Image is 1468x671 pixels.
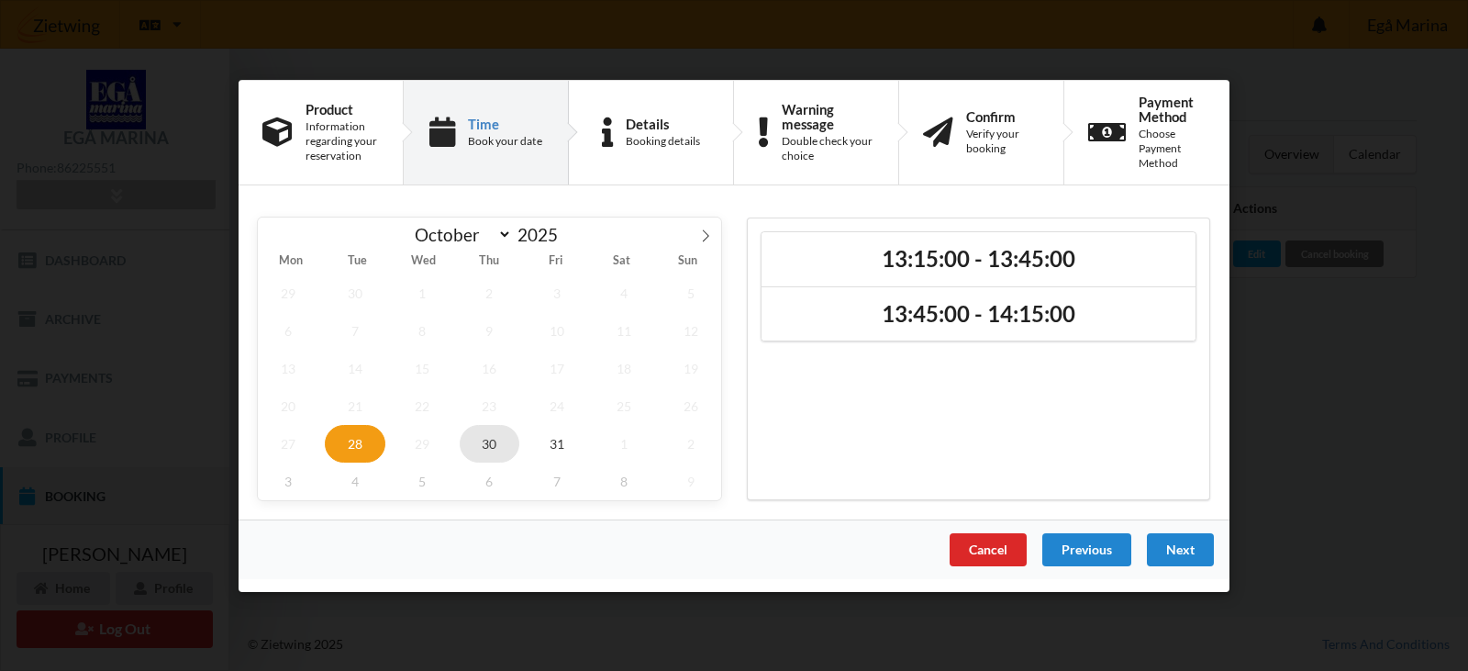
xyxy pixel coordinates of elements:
[661,424,721,462] span: November 2, 2025
[661,349,721,386] span: October 19, 2025
[406,223,513,246] select: Month
[626,134,700,149] div: Booking details
[456,255,522,267] span: Thu
[392,462,452,499] span: November 5, 2025
[392,386,452,424] span: October 22, 2025
[258,274,318,311] span: September 29, 2025
[966,108,1040,123] div: Confirm
[324,255,390,267] span: Tue
[1042,532,1131,565] div: Previous
[594,274,654,311] span: October 4, 2025
[258,424,318,462] span: October 27, 2025
[325,462,385,499] span: November 4, 2025
[325,424,385,462] span: October 28, 2025
[527,424,587,462] span: October 31, 2025
[460,462,520,499] span: November 6, 2025
[589,255,655,267] span: Sat
[460,424,520,462] span: October 30, 2025
[774,299,1183,328] h2: 13:45:00 - 14:15:00
[527,274,587,311] span: October 3, 2025
[392,311,452,349] span: October 8, 2025
[460,274,520,311] span: October 2, 2025
[306,119,379,163] div: Information regarding your reservation
[392,424,452,462] span: October 29, 2025
[392,349,452,386] span: October 15, 2025
[460,386,520,424] span: October 23, 2025
[782,101,874,130] div: Warning message
[468,116,542,130] div: Time
[655,255,721,267] span: Sun
[392,274,452,311] span: October 1, 2025
[594,424,654,462] span: November 1, 2025
[774,244,1183,273] h2: 13:15:00 - 13:45:00
[594,462,654,499] span: November 8, 2025
[258,255,324,267] span: Mon
[527,349,587,386] span: October 17, 2025
[258,386,318,424] span: October 20, 2025
[1139,127,1206,171] div: Choose Payment Method
[325,349,385,386] span: October 14, 2025
[661,462,721,499] span: November 9, 2025
[626,116,700,130] div: Details
[594,349,654,386] span: October 18, 2025
[527,386,587,424] span: October 24, 2025
[258,311,318,349] span: October 6, 2025
[306,101,379,116] div: Product
[325,311,385,349] span: October 7, 2025
[594,386,654,424] span: October 25, 2025
[594,311,654,349] span: October 11, 2025
[527,462,587,499] span: November 7, 2025
[1139,94,1206,123] div: Payment Method
[325,274,385,311] span: September 30, 2025
[527,311,587,349] span: October 10, 2025
[523,255,589,267] span: Fri
[325,386,385,424] span: October 21, 2025
[460,349,520,386] span: October 16, 2025
[512,224,573,245] input: Year
[460,311,520,349] span: October 9, 2025
[661,311,721,349] span: October 12, 2025
[966,127,1040,156] div: Verify your booking
[950,532,1027,565] div: Cancel
[661,386,721,424] span: October 26, 2025
[258,349,318,386] span: October 13, 2025
[661,274,721,311] span: October 5, 2025
[782,134,874,163] div: Double check your choice
[390,255,456,267] span: Wed
[258,462,318,499] span: November 3, 2025
[1147,532,1214,565] div: Next
[468,134,542,149] div: Book your date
